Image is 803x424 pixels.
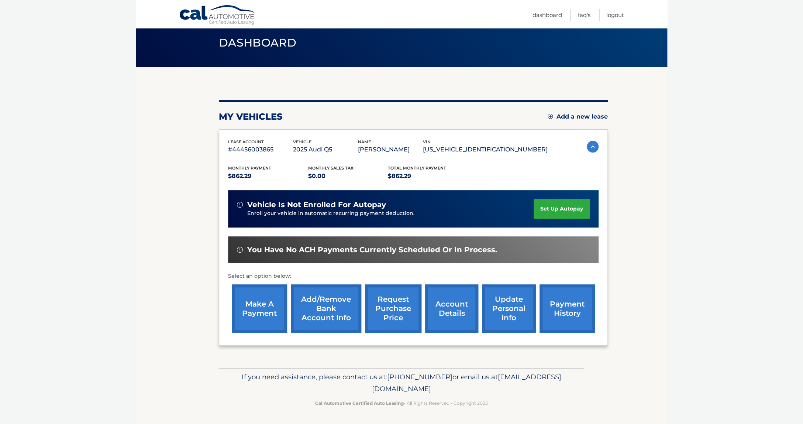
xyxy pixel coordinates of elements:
[228,144,293,155] p: #44456003865
[578,9,590,21] a: FAQ's
[224,399,579,407] p: - All Rights Reserved - Copyright 2025
[388,171,468,181] p: $862.29
[315,400,404,406] strong: Cal Automotive Certified Auto Leasing
[293,139,311,144] span: vehicle
[425,284,478,333] a: account details
[606,9,624,21] a: Logout
[308,165,354,171] span: Monthly sales Tax
[232,284,287,333] a: make a payment
[247,245,497,254] span: You have no ACH payments currently scheduled or in process.
[540,284,595,333] a: payment history
[387,373,452,381] span: [PHONE_NUMBER]
[534,199,590,219] a: set up autopay
[237,247,243,253] img: alert-white.svg
[548,113,608,120] a: Add a new lease
[179,5,256,26] a: Cal Automotive
[247,200,386,209] span: vehicle is not enrolled for autopay
[228,139,264,144] span: lease account
[308,171,388,181] p: $0.00
[237,202,243,208] img: alert-white.svg
[358,144,423,155] p: [PERSON_NAME]
[358,139,371,144] span: name
[533,9,562,21] a: Dashboard
[548,114,553,119] img: add.svg
[228,171,308,181] p: $862.29
[228,165,271,171] span: Monthly Payment
[365,284,421,333] a: request purchase price
[228,272,599,281] p: Select an option below:
[423,139,431,144] span: vin
[482,284,536,333] a: update personal info
[293,144,358,155] p: 2025 Audi Q5
[372,373,561,393] span: [EMAIL_ADDRESS][DOMAIN_NAME]
[388,165,446,171] span: Total Monthly Payment
[219,111,283,122] h2: my vehicles
[224,371,579,395] p: If you need assistance, please contact us at: or email us at
[291,284,361,333] a: Add/Remove bank account info
[423,144,548,155] p: [US_VEHICLE_IDENTIFICATION_NUMBER]
[219,36,296,49] span: Dashboard
[247,209,534,218] p: Enroll your vehicle in automatic recurring payment deduction.
[587,141,599,153] img: accordion-active.svg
